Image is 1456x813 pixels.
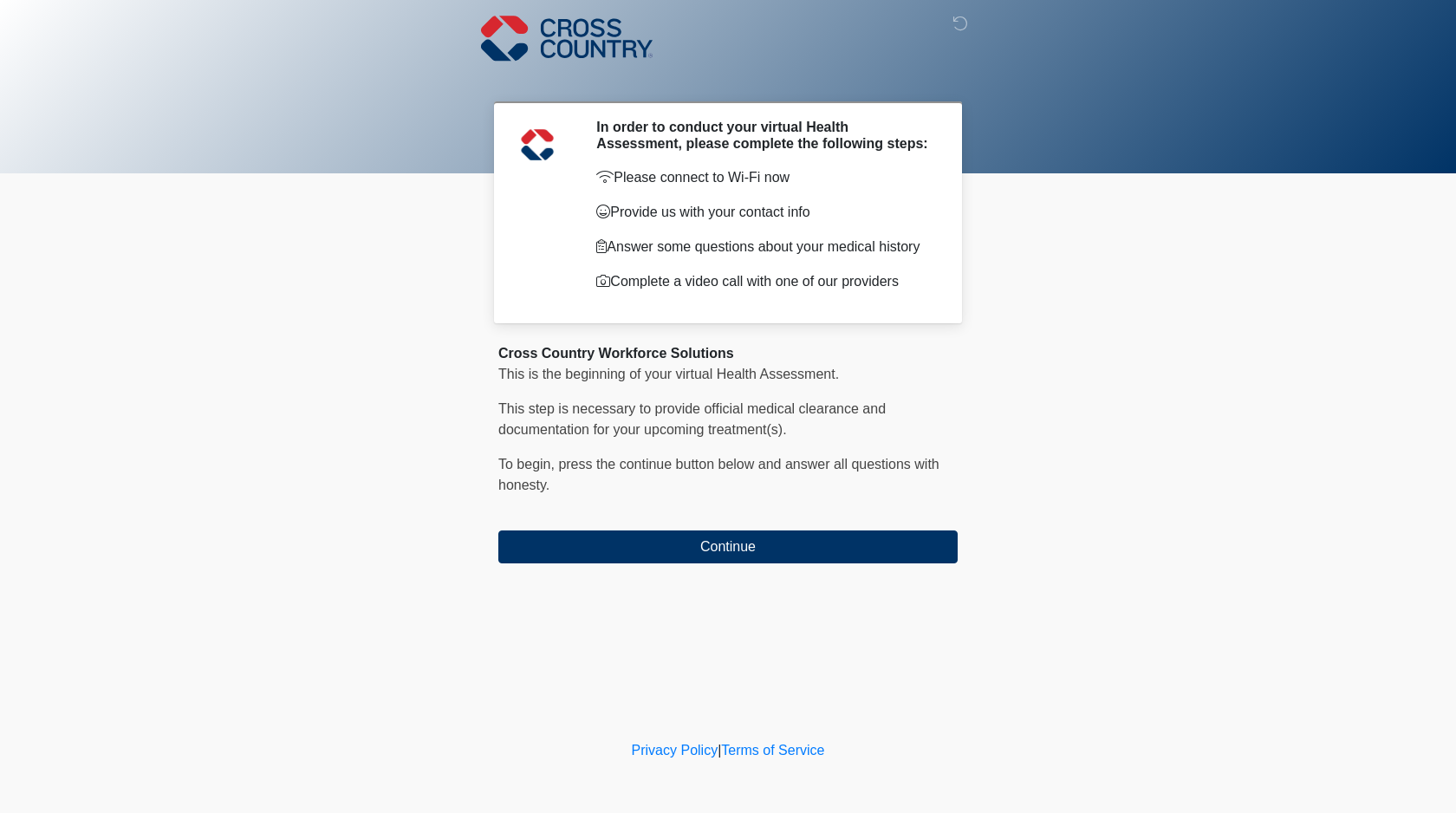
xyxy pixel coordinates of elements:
[498,530,958,563] button: Continue
[481,13,653,63] img: Cross Country Logo
[718,743,721,758] a: |
[596,167,932,188] p: Please connect to Wi-Fi now
[498,343,958,364] div: Cross Country Workforce Solutions
[596,119,932,152] h2: In order to conduct your virtual Health Assessment, please complete the following steps:
[498,367,839,381] span: This is the beginning of your virtual Health Assessment.
[498,401,886,437] span: This step is necessary to provide official medical clearance and documentation for your upcoming ...
[596,271,932,292] p: Complete a video call with one of our providers
[596,237,932,257] p: Answer some questions about your medical history
[485,62,971,94] h1: ‎ ‎ ‎
[632,743,718,758] a: Privacy Policy
[596,202,932,223] p: Provide us with your contact info
[498,457,939,492] span: To begin, ﻿﻿﻿﻿﻿﻿﻿﻿﻿﻿﻿﻿press the continue button below and answer all questions with honesty.
[721,743,824,758] a: Terms of Service
[511,119,563,171] img: Agent Avatar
